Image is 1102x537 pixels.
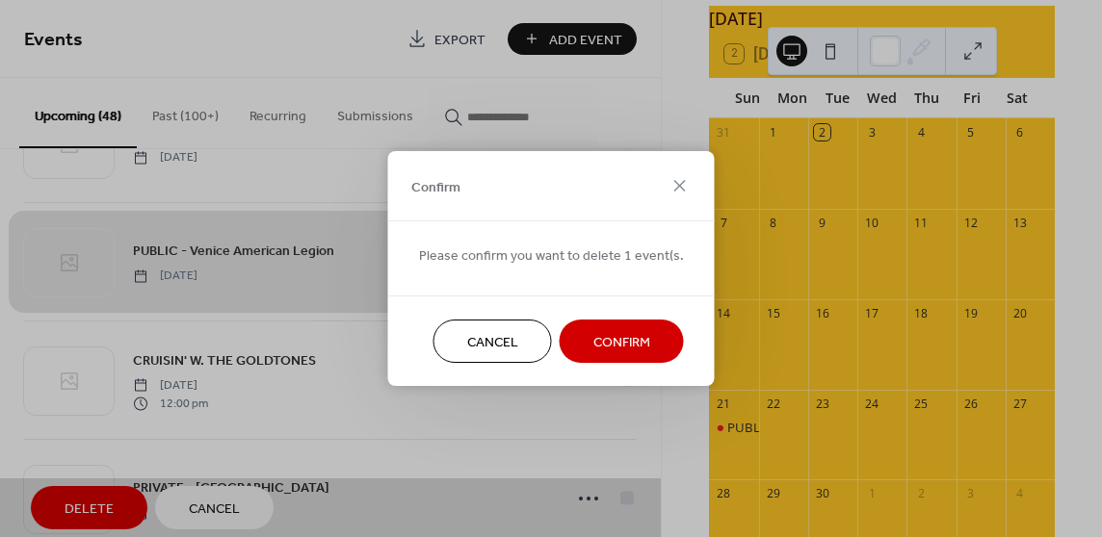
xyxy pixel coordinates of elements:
span: Confirm [411,177,460,197]
span: Please confirm you want to delete 1 event(s. [419,246,684,267]
button: Cancel [433,320,552,363]
button: Confirm [560,320,684,363]
span: Confirm [593,333,650,353]
span: Cancel [467,333,518,353]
